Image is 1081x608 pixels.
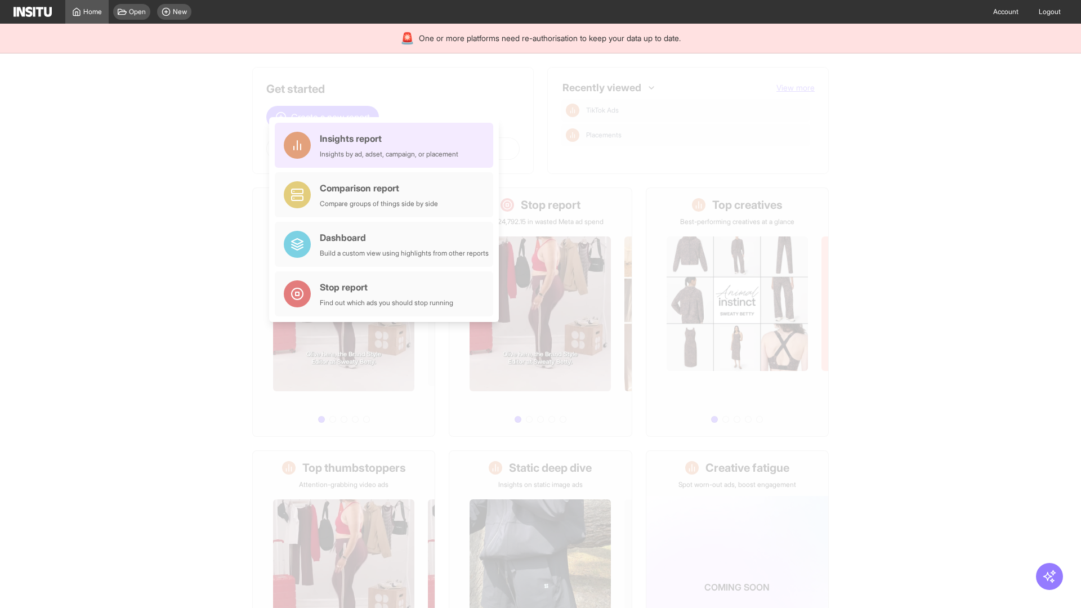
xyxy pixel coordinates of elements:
[173,7,187,16] span: New
[320,231,489,244] div: Dashboard
[320,132,458,145] div: Insights report
[419,33,681,44] span: One or more platforms need re-authorisation to keep your data up to date.
[320,181,438,195] div: Comparison report
[129,7,146,16] span: Open
[320,199,438,208] div: Compare groups of things side by side
[83,7,102,16] span: Home
[14,7,52,17] img: Logo
[320,249,489,258] div: Build a custom view using highlights from other reports
[320,298,453,307] div: Find out which ads you should stop running
[400,30,414,46] div: 🚨
[320,280,453,294] div: Stop report
[320,150,458,159] div: Insights by ad, adset, campaign, or placement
